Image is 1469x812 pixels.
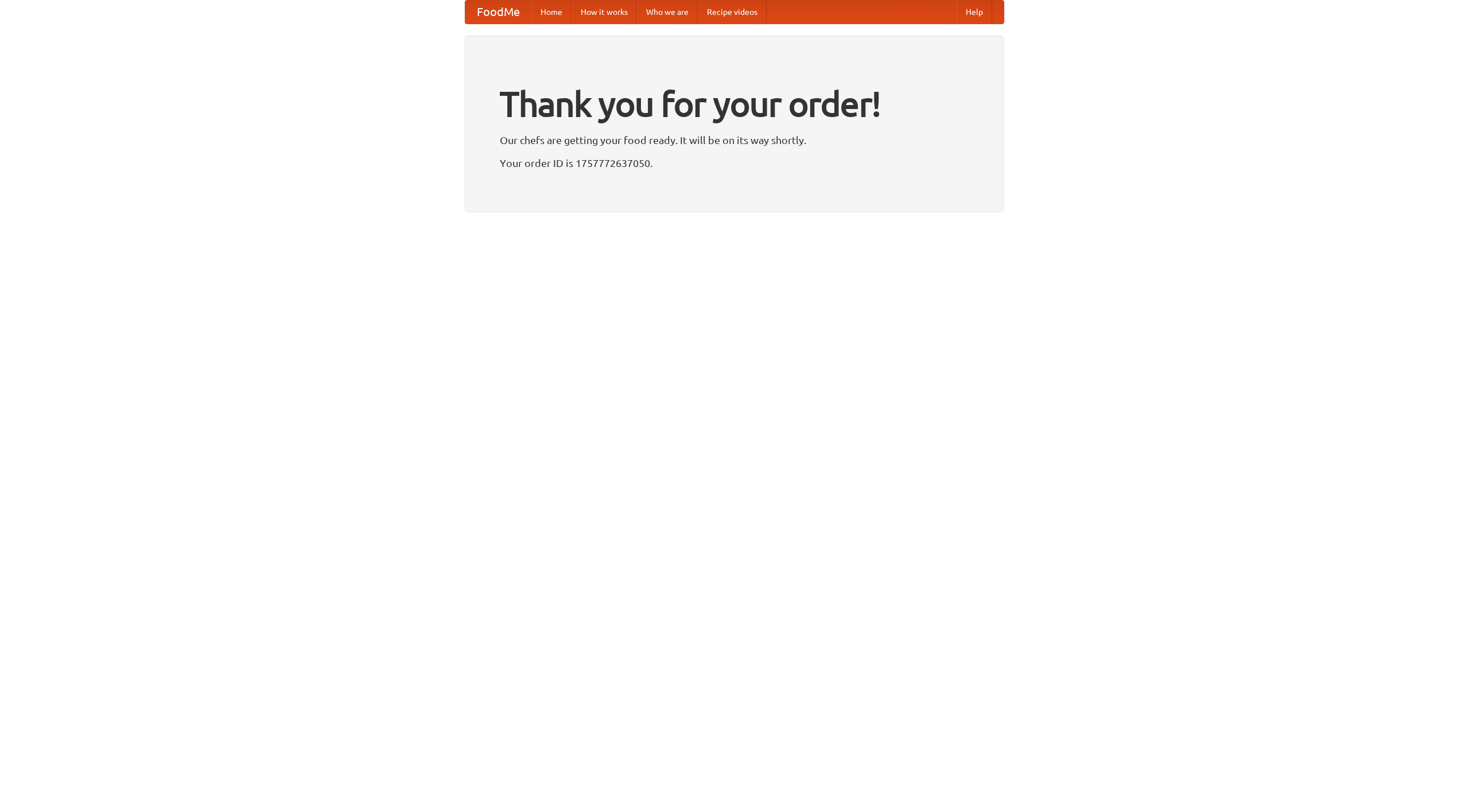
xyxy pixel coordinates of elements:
a: How it works [572,1,637,24]
a: Recipe videos [698,1,767,24]
a: Who we are [637,1,698,24]
a: Home [531,1,572,24]
p: Our chefs are getting your food ready. It will be on its way shortly. [500,131,969,149]
a: Help [957,1,992,24]
p: Your order ID is 1757772637050. [500,154,969,172]
h1: Thank you for your order! [500,76,969,131]
a: FoodMe [465,1,531,24]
